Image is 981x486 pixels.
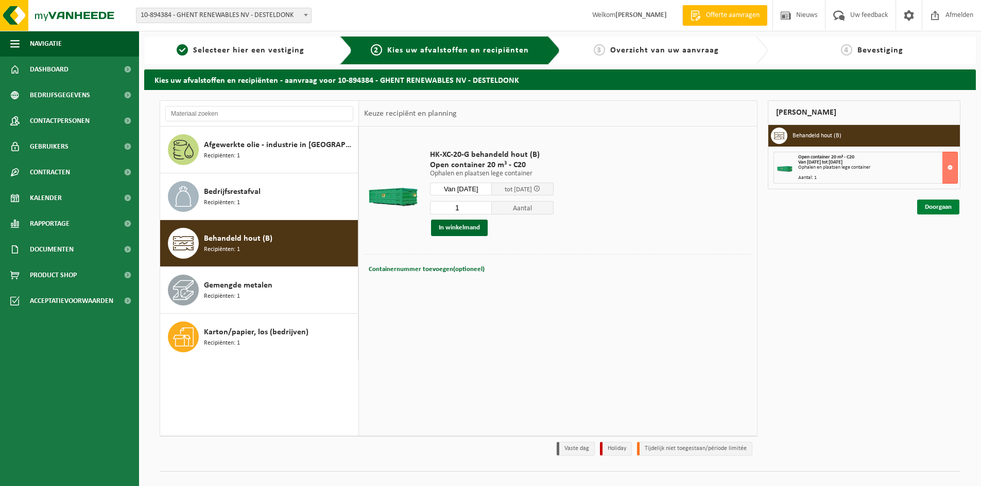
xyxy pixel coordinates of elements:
span: 10-894384 - GHENT RENEWABLES NV - DESTELDONK [136,8,311,23]
span: Afgewerkte olie - industrie in [GEOGRAPHIC_DATA] [204,139,355,151]
span: tot [DATE] [505,186,532,193]
span: Bevestiging [857,46,903,55]
li: Vaste dag [557,442,595,456]
span: Open container 20 m³ - C20 [430,160,554,170]
input: Selecteer datum [430,183,492,195]
span: Bedrijfsgegevens [30,82,90,108]
button: Bedrijfsrestafval Recipiënten: 1 [160,173,358,220]
span: Dashboard [30,57,68,82]
h3: Behandeld hout (B) [793,128,841,144]
li: Holiday [600,442,632,456]
a: Doorgaan [917,200,959,214]
h2: Kies uw afvalstoffen en recipiënten - aanvraag voor 10-894384 - GHENT RENEWABLES NV - DESTELDONK [144,69,976,89]
span: Recipiënten: 1 [204,292,240,301]
span: Recipiënten: 1 [204,198,240,208]
strong: [PERSON_NAME] [615,11,667,19]
input: Materiaal zoeken [165,106,353,121]
li: Tijdelijk niet toegestaan/période limitée [637,442,752,456]
p: Ophalen en plaatsen lege container [430,170,554,177]
div: Keuze recipiënt en planning [359,101,462,127]
span: Selecteer hier een vestiging [193,46,304,55]
button: Karton/papier, los (bedrijven) Recipiënten: 1 [160,314,358,360]
span: 1 [177,44,188,56]
span: Offerte aanvragen [703,10,762,21]
span: HK-XC-20-G behandeld hout (B) [430,150,554,160]
span: Overzicht van uw aanvraag [610,46,719,55]
span: Kies uw afvalstoffen en recipiënten [387,46,529,55]
button: In winkelmand [431,220,488,236]
span: Containernummer toevoegen(optioneel) [369,266,485,273]
span: Documenten [30,237,74,262]
span: Recipiënten: 1 [204,245,240,255]
span: Acceptatievoorwaarden [30,288,113,314]
span: 2 [371,44,382,56]
span: Contactpersonen [30,108,90,134]
span: Rapportage [30,211,70,237]
div: Ophalen en plaatsen lege container [798,165,957,170]
button: Containernummer toevoegen(optioneel) [368,262,486,277]
strong: Van [DATE] tot [DATE] [798,159,842,165]
span: Product Shop [30,262,77,288]
button: Afgewerkte olie - industrie in [GEOGRAPHIC_DATA] Recipiënten: 1 [160,127,358,173]
span: Contracten [30,159,70,185]
span: Kalender [30,185,62,211]
a: 1Selecteer hier een vestiging [149,44,332,57]
span: 3 [594,44,605,56]
button: Gemengde metalen Recipiënten: 1 [160,267,358,314]
div: [PERSON_NAME] [768,100,960,125]
span: Recipiënten: 1 [204,151,240,161]
span: Karton/papier, los (bedrijven) [204,326,308,338]
span: Navigatie [30,31,62,57]
span: Bedrijfsrestafval [204,186,261,198]
button: Behandeld hout (B) Recipiënten: 1 [160,220,358,267]
span: Aantal [492,201,554,214]
span: Behandeld hout (B) [204,232,272,245]
a: Offerte aanvragen [682,5,767,26]
span: Open container 20 m³ - C20 [798,154,854,160]
span: 4 [841,44,852,56]
div: Aantal: 1 [798,175,957,181]
span: Gebruikers [30,134,68,159]
span: Gemengde metalen [204,279,272,292]
span: Recipiënten: 1 [204,338,240,348]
